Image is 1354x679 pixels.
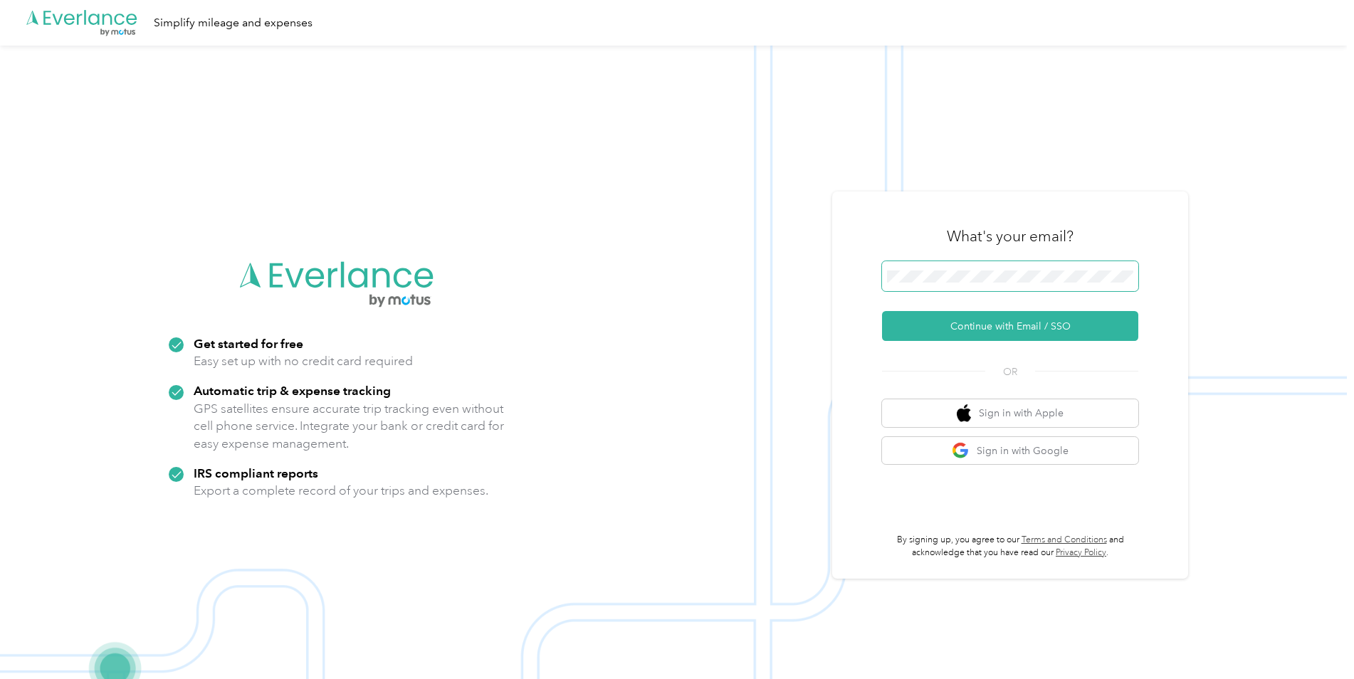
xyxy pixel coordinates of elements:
[882,534,1138,559] p: By signing up, you agree to our and acknowledge that you have read our .
[194,336,303,351] strong: Get started for free
[985,364,1035,379] span: OR
[952,442,970,460] img: google logo
[1056,547,1106,558] a: Privacy Policy
[154,14,313,32] div: Simplify mileage and expenses
[194,465,318,480] strong: IRS compliant reports
[947,226,1074,246] h3: What's your email?
[194,352,413,370] p: Easy set up with no credit card required
[194,400,505,453] p: GPS satellites ensure accurate trip tracking even without cell phone service. Integrate your bank...
[882,311,1138,341] button: Continue with Email / SSO
[194,482,488,500] p: Export a complete record of your trips and expenses.
[957,404,971,422] img: apple logo
[882,399,1138,427] button: apple logoSign in with Apple
[882,437,1138,465] button: google logoSign in with Google
[194,383,391,398] strong: Automatic trip & expense tracking
[1022,535,1107,545] a: Terms and Conditions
